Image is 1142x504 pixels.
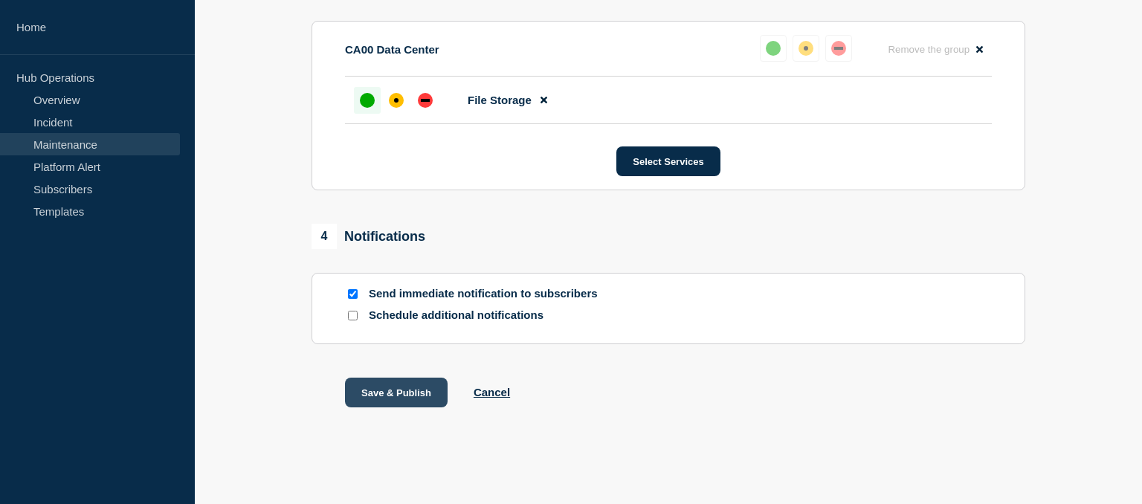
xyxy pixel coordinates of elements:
div: affected [799,41,813,56]
span: File Storage [468,94,532,106]
button: down [825,35,852,62]
p: Send immediate notification to subscribers [369,287,607,301]
button: affected [793,35,819,62]
button: Remove the group [879,35,992,64]
div: up [766,41,781,56]
button: up [760,35,787,62]
input: Schedule additional notifications [348,311,358,320]
p: Schedule additional notifications [369,308,607,323]
div: up [360,93,375,108]
div: down [831,41,846,56]
span: Remove the group [888,44,970,55]
span: 4 [312,224,337,249]
p: CA00 Data Center [345,43,439,56]
input: Send immediate notification to subscribers [348,289,358,299]
div: Notifications [312,224,425,249]
div: affected [389,93,404,108]
button: Cancel [474,386,510,398]
div: down [418,93,433,108]
button: Select Services [616,146,720,176]
button: Save & Publish [345,378,448,407]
